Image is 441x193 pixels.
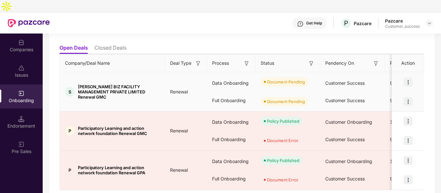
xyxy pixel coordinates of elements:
img: icon [403,156,413,165]
img: svg+xml;base64,PHN2ZyB3aWR0aD0iMTQuNSIgaGVpZ2h0PSIxNC41IiB2aWV3Qm94PSIwIDAgMTYgMTYiIGZpbGw9Im5vbm... [18,116,25,122]
div: Customer_success [385,24,420,29]
div: Policy Published [267,118,299,124]
span: Renewal [165,128,193,133]
img: svg+xml;base64,PHN2ZyBpZD0iSGVscC0zMngzMiIgeG1sbnM9Imh0dHA6Ly93d3cudzMub3JnLzIwMDAvc3ZnIiB3aWR0aD... [297,21,304,27]
span: Deal Type [170,60,191,67]
span: Customer Success [325,176,365,181]
div: Policy Published [267,157,299,164]
li: Open Deals [59,44,88,54]
img: icon [403,117,413,126]
div: Data Onboarding [207,113,255,131]
div: Document Error [267,177,298,183]
div: Document Error [267,137,298,144]
div: P [65,165,75,175]
span: Participatory Learning and action network foundation Renewal GPA [78,165,160,175]
li: Closed Deals [94,44,126,54]
th: Company/Deal Name [60,54,165,72]
img: svg+xml;base64,PHN2ZyB3aWR0aD0iMTYiIGhlaWdodD0iMTYiIHZpZXdCb3g9IjAgMCAxNiAxNiIgZmlsbD0ibm9uZSIgeG... [308,60,315,67]
div: Data Onboarding [207,153,255,170]
img: svg+xml;base64,PHN2ZyB3aWR0aD0iMTYiIGhlaWdodD0iMTYiIHZpZXdCb3g9IjAgMCAxNiAxNiIgZmlsbD0ibm9uZSIgeG... [373,60,379,67]
span: Customer Onboarding [325,159,372,164]
th: Pendency [385,54,433,72]
div: Full Onboarding [207,131,255,148]
img: icon [403,136,413,145]
span: Pendency On [325,60,354,67]
img: svg+xml;base64,PHN2ZyB3aWR0aD0iMTYiIGhlaWdodD0iMTYiIHZpZXdCb3g9IjAgMCAxNiAxNiIgZmlsbD0ibm9uZSIgeG... [195,60,201,67]
img: icon [403,78,413,87]
div: Get Help [306,21,322,26]
th: Action [392,54,424,72]
img: icon [403,97,413,106]
div: S [65,87,75,97]
img: svg+xml;base64,PHN2ZyBpZD0iRHJvcGRvd24tMzJ4MzIiIHhtbG5zPSJodHRwOi8vd3d3LnczLm9yZy8yMDAwL3N2ZyIgd2... [427,21,432,26]
span: [PERSON_NAME] BIZ FACILITY MANAGEMENT PRIVATE LIMITED Renewal GMC [78,84,160,100]
span: Status [261,60,274,67]
div: Document Pending [267,98,305,105]
img: svg+xml;base64,PHN2ZyB3aWR0aD0iMTYiIGhlaWdodD0iMTYiIHZpZXdCb3g9IjAgMCAxNiAxNiIgZmlsbD0ibm9uZSIgeG... [243,60,250,67]
span: Customer Success [325,80,365,86]
div: 9 days [385,131,433,148]
div: 14 days [385,153,433,170]
span: Participatory Learning and action network foundation Renewal GMC [78,126,160,136]
span: Customer Success [325,98,365,103]
img: New Pazcare Logo [8,19,50,27]
img: svg+xml;base64,PHN2ZyBpZD0iQ29tcGFuaWVzIiB4bWxucz0iaHR0cDovL3d3dy53My5vcmcvMjAwMC9zdmciIHdpZHRoPS... [18,39,25,46]
span: Process [212,60,229,67]
span: Renewal [165,89,193,94]
div: 9 days [385,74,433,92]
div: Full Onboarding [207,92,255,109]
span: Customer Success [325,137,365,142]
img: icon [403,175,413,184]
div: Pazcare [385,18,420,24]
div: Document Pending [267,79,305,85]
img: svg+xml;base64,PHN2ZyB3aWR0aD0iMjAiIGhlaWdodD0iMjAiIHZpZXdCb3g9IjAgMCAyMCAyMCIgZmlsbD0ibm9uZSIgeG... [18,141,25,148]
img: svg+xml;base64,PHN2ZyBpZD0iSXNzdWVzX2Rpc2FibGVkIiB4bWxucz0iaHR0cDovL3d3dy53My5vcmcvMjAwMC9zdmciIH... [18,65,25,71]
div: Pazcare [354,20,371,26]
div: 14 days [385,113,433,131]
span: P [344,19,348,27]
div: 9 days [385,92,433,109]
span: Renewal [165,167,193,173]
div: P [65,126,75,136]
div: Data Onboarding [207,74,255,92]
div: 9 days [385,170,433,188]
span: Pendency [390,60,423,67]
div: Full Onboarding [207,170,255,188]
span: Customer Onboarding [325,119,372,125]
img: svg+xml;base64,PHN2ZyB3aWR0aD0iMjAiIGhlaWdodD0iMjAiIHZpZXdCb3g9IjAgMCAyMCAyMCIgZmlsbD0ibm9uZSIgeG... [18,90,25,97]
